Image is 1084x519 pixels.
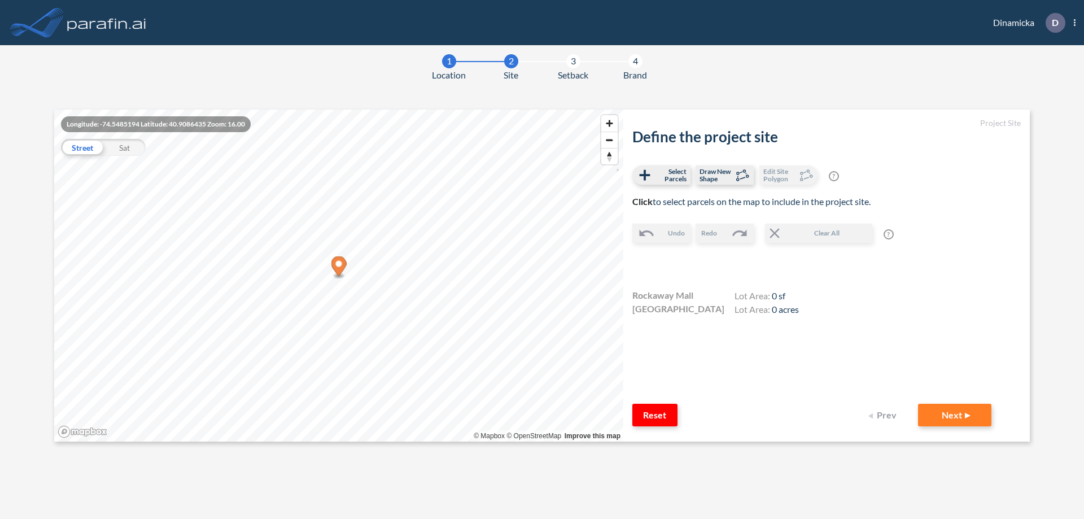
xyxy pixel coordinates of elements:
div: 1 [442,54,456,68]
span: Undo [668,228,685,238]
span: Clear All [783,228,871,238]
h5: Project Site [632,119,1021,128]
span: Redo [701,228,717,238]
canvas: Map [54,110,623,442]
a: OpenStreetMap [506,432,561,440]
div: Dinamicka [976,13,1076,33]
button: Reset bearing to north [601,148,618,164]
span: Setback [558,68,588,82]
div: 4 [628,54,642,68]
span: to select parcels on the map to include in the project site. [632,196,871,207]
div: Longitude: -74.5485194 Latitude: 40.9086435 Zoom: 16.00 [61,116,251,132]
span: Site [504,68,518,82]
button: Next [918,404,991,426]
div: Street [61,139,103,156]
div: Map marker [331,256,347,280]
span: 0 acres [772,304,799,315]
button: Zoom out [601,132,618,148]
p: D [1052,18,1059,28]
a: Improve this map [565,432,620,440]
span: ? [829,171,839,181]
h4: Lot Area: [735,304,799,317]
div: 2 [504,54,518,68]
div: 3 [566,54,580,68]
h2: Define the project site [632,128,1021,146]
button: Prev [862,404,907,426]
b: Click [632,196,653,207]
button: Reset [632,404,677,426]
span: Reset bearing to north [601,149,618,164]
span: ? [884,229,894,239]
span: [GEOGRAPHIC_DATA] [632,302,724,316]
button: Clear All [765,224,872,243]
button: Zoom in [601,115,618,132]
button: Redo [696,224,754,243]
span: Select Parcels [653,168,687,182]
h4: Lot Area: [735,290,799,304]
span: Draw New Shape [700,168,733,182]
span: Edit Site Polygon [763,168,797,182]
div: Sat [103,139,146,156]
a: Mapbox homepage [58,425,107,438]
span: Brand [623,68,647,82]
img: logo [65,11,148,34]
span: Rockaway Mall [632,289,693,302]
a: Mapbox [474,432,505,440]
span: Location [432,68,466,82]
span: 0 sf [772,290,785,301]
button: Undo [632,224,690,243]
